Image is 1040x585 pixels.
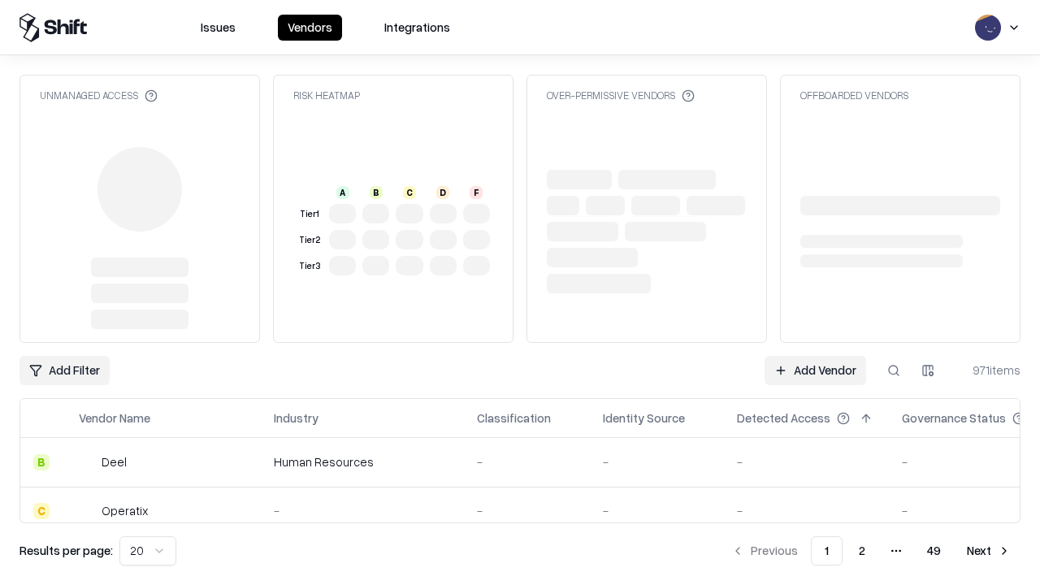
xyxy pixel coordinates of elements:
div: Unmanaged Access [40,89,158,102]
div: Operatix [102,502,148,519]
div: Identity Source [603,409,685,427]
div: Detected Access [737,409,830,427]
div: - [737,502,876,519]
div: Industry [274,409,318,427]
div: A [336,186,349,199]
div: 971 items [955,362,1020,379]
div: Risk Heatmap [293,89,360,102]
div: - [477,453,577,470]
button: Integrations [375,15,460,41]
div: B [370,186,383,199]
div: Over-Permissive Vendors [547,89,695,102]
button: Vendors [278,15,342,41]
div: - [603,453,711,470]
div: D [436,186,449,199]
div: B [33,454,50,470]
div: - [737,453,876,470]
button: Next [957,536,1020,565]
nav: pagination [721,536,1020,565]
img: Deel [79,454,95,470]
div: Tier 2 [297,233,323,247]
div: Classification [477,409,551,427]
button: Issues [191,15,245,41]
div: - [603,502,711,519]
div: Deel [102,453,127,470]
a: Add Vendor [765,356,866,385]
div: Human Resources [274,453,451,470]
div: F [470,186,483,199]
div: Governance Status [902,409,1006,427]
button: Add Filter [19,356,110,385]
div: - [477,502,577,519]
div: - [274,502,451,519]
div: Offboarded Vendors [800,89,908,102]
div: Tier 3 [297,259,323,273]
div: Tier 1 [297,207,323,221]
button: 49 [914,536,954,565]
button: 1 [811,536,843,565]
div: C [403,186,416,199]
div: C [33,503,50,519]
div: Vendor Name [79,409,150,427]
p: Results per page: [19,542,113,559]
button: 2 [846,536,878,565]
img: Operatix [79,503,95,519]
